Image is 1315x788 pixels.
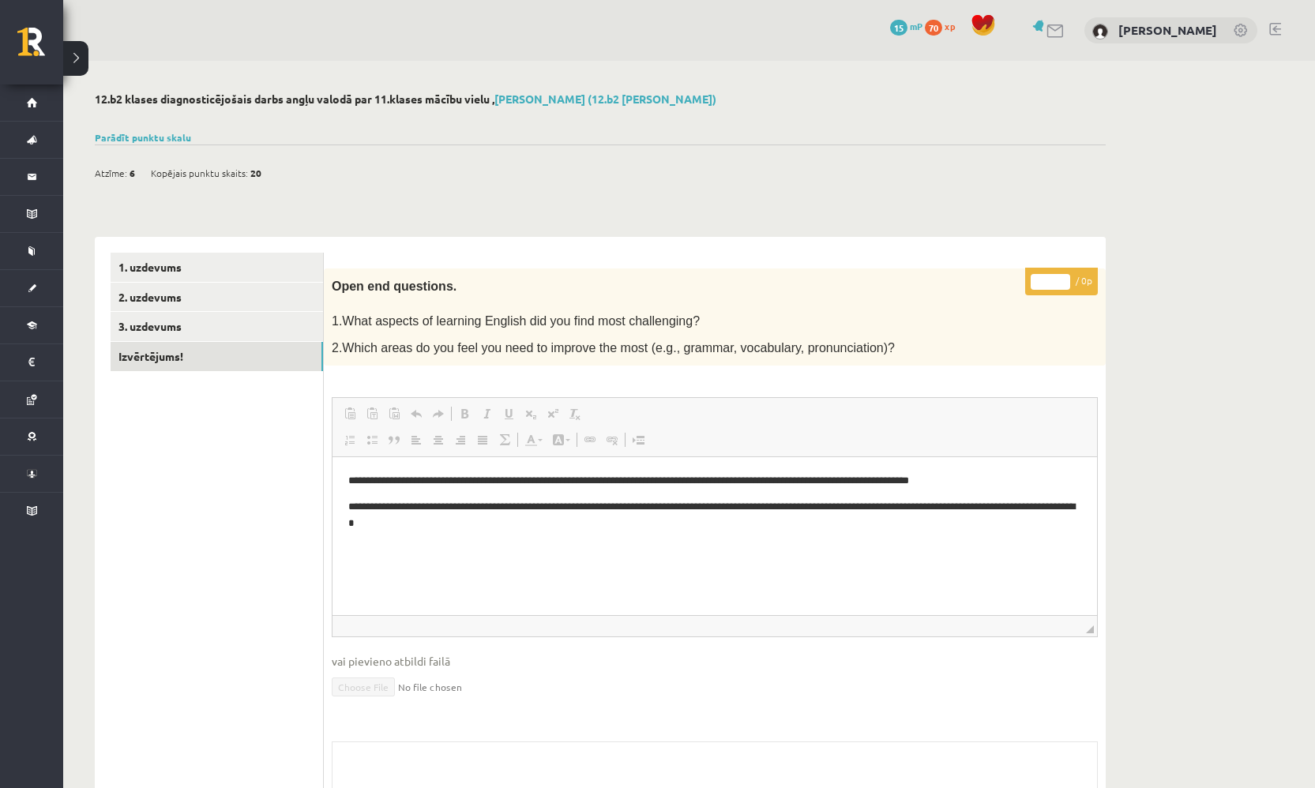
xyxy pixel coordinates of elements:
[332,341,895,355] span: 2.Which areas do you feel you need to improve the most (e.g., grammar, vocabulary, pronunciation)?
[111,283,323,312] a: 2. uzdevums
[547,430,575,450] a: Fona krāsa
[339,403,361,424] a: Ielīmēt (⌘+V)
[925,20,942,36] span: 70
[925,20,963,32] a: 70 xp
[890,20,907,36] span: 15
[564,403,586,424] a: Noņemt stilus
[520,430,547,450] a: Teksta krāsa
[449,430,472,450] a: Izlīdzināt pa labi
[453,403,475,424] a: Treknraksts (⌘+B)
[1086,625,1094,633] span: Mērogot
[1118,22,1217,38] a: [PERSON_NAME]
[542,403,564,424] a: Augšraksts
[333,457,1097,615] iframe: Bagātinātā teksta redaktors, wiswyg-editor-user-answer-47024877499380
[601,430,623,450] a: Atsaistīt
[111,342,323,371] a: Izvērtējums!
[427,403,449,424] a: Atkārtot (⌘+Y)
[1025,268,1098,295] p: / 0p
[427,430,449,450] a: Centrēti
[361,403,383,424] a: Ievietot kā vienkāršu tekstu (⌘+⌥+⇧+V)
[130,161,135,185] span: 6
[383,430,405,450] a: Bloka citāts
[472,430,494,450] a: Izlīdzināt malas
[361,430,383,450] a: Ievietot/noņemt sarakstu ar aizzīmēm
[250,161,261,185] span: 20
[332,314,700,328] span: 1.What aspects of learning English did you find most challenging?
[579,430,601,450] a: Saite (⌘+K)
[151,161,248,185] span: Kopējais punktu skaits:
[111,312,323,341] a: 3. uzdevums
[95,161,127,185] span: Atzīme:
[945,20,955,32] span: xp
[95,92,1106,106] h2: 12.b2 klases diagnosticējošais darbs angļu valodā par 11.klases mācību vielu ,
[17,28,63,67] a: Rīgas 1. Tālmācības vidusskola
[910,20,922,32] span: mP
[520,403,542,424] a: Apakšraksts
[890,20,922,32] a: 15 mP
[1092,24,1108,39] img: Elizabete Lonija Linde
[332,653,1098,670] span: vai pievieno atbildi failā
[339,430,361,450] a: Ievietot/noņemt numurētu sarakstu
[405,430,427,450] a: Izlīdzināt pa kreisi
[383,403,405,424] a: Ievietot no Worda
[627,430,649,450] a: Ievietot lapas pārtraukumu drukai
[95,131,191,144] a: Parādīt punktu skalu
[494,92,716,106] a: [PERSON_NAME] (12.b2 [PERSON_NAME])
[498,403,520,424] a: Pasvītrojums (⌘+U)
[332,280,456,293] span: Open end questions.
[111,253,323,282] a: 1. uzdevums
[494,430,516,450] a: Math
[475,403,498,424] a: Slīpraksts (⌘+I)
[405,403,427,424] a: Atcelt (⌘+Z)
